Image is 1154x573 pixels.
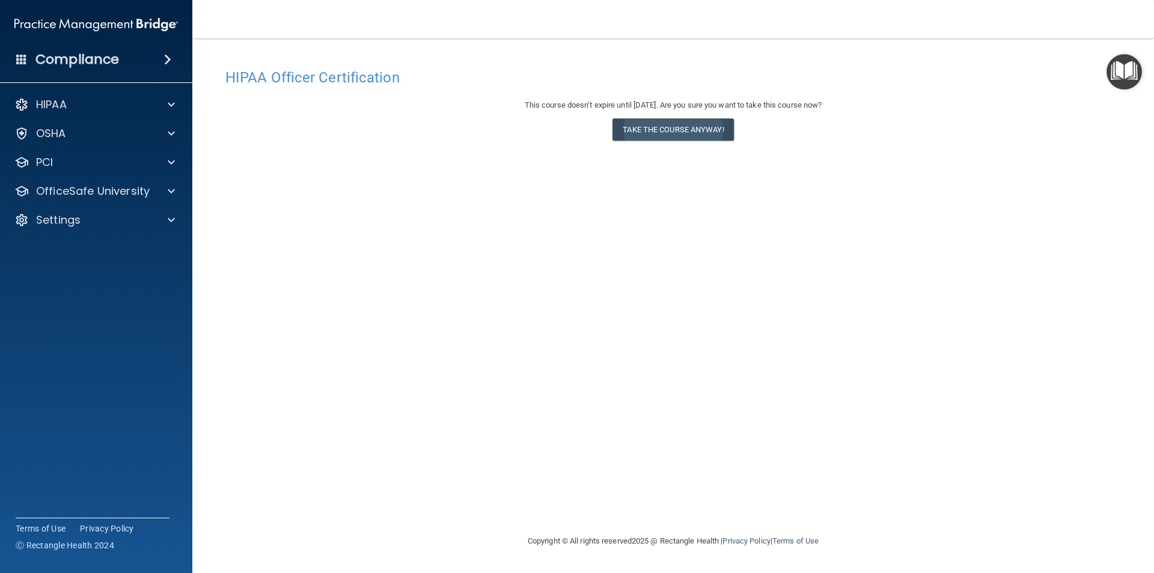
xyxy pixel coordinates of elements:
a: HIPAA [14,97,175,112]
button: Open Resource Center [1107,54,1142,90]
a: Privacy Policy [722,536,770,545]
span: Ⓒ Rectangle Health 2024 [16,539,114,551]
p: Settings [36,213,81,227]
a: OSHA [14,126,175,141]
p: OfficeSafe University [36,184,150,198]
a: Settings [14,213,175,227]
p: OSHA [36,126,66,141]
img: PMB logo [14,13,178,37]
a: OfficeSafe University [14,184,175,198]
div: Copyright © All rights reserved 2025 @ Rectangle Health | | [454,522,893,560]
a: Terms of Use [16,522,66,535]
h4: HIPAA Officer Certification [225,70,1121,85]
p: HIPAA [36,97,67,112]
p: PCI [36,155,53,170]
div: This course doesn’t expire until [DATE]. Are you sure you want to take this course now? [225,98,1121,112]
a: PCI [14,155,175,170]
a: Privacy Policy [80,522,134,535]
button: Take the course anyway! [612,118,733,141]
iframe: Drift Widget Chat Controller [946,488,1140,536]
a: Terms of Use [772,536,819,545]
h4: Compliance [35,51,119,68]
